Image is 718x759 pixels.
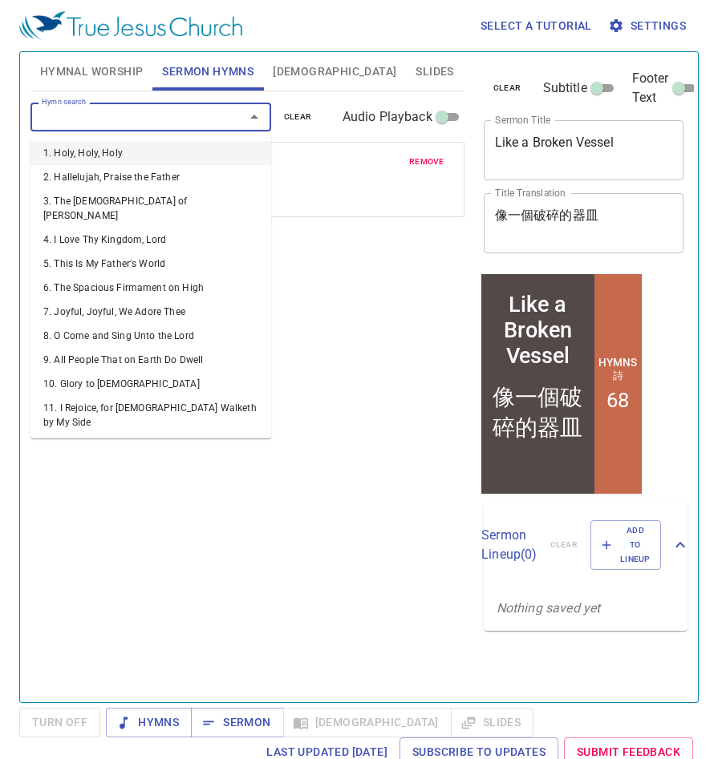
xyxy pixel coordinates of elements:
textarea: Like a Broken Vessel [495,135,673,165]
span: remove [409,155,444,169]
span: Hymnal Worship [40,62,144,82]
span: Settings [611,16,686,36]
button: Select a tutorial [474,11,598,41]
div: Sermon Lineup(0)clearAdd to Lineup [484,504,688,587]
p: Sermon Lineup ( 0 ) [481,526,537,564]
li: 1. Holy, Holy, Holy [30,141,271,165]
li: 12. When I Can Read My Title Clear [30,434,271,458]
button: Hymns [106,708,192,737]
iframe: from-child [477,270,646,498]
button: Add to Lineup [590,520,661,571]
span: Slides [416,62,453,82]
span: Audio Playback [343,107,432,127]
span: Sermon Hymns [162,62,254,82]
i: Nothing saved yet [497,600,601,616]
li: 11. I Rejoice, for [DEMOGRAPHIC_DATA] Walketh by My Side [30,396,271,434]
button: Sermon [191,708,283,737]
button: Settings [605,11,692,41]
span: Add to Lineup [601,523,651,567]
li: 4. I Love Thy Kingdom, Lord [30,228,271,252]
span: Sermon [204,713,270,733]
button: clear [274,107,322,127]
span: [DEMOGRAPHIC_DATA] [273,62,396,82]
li: 10. Glory to [DEMOGRAPHIC_DATA] [30,372,271,396]
li: 6. The Spacious Firmament on High [30,276,271,300]
li: 7. Joyful, Joyful, We Adore Thee [30,300,271,324]
li: 3. The [DEMOGRAPHIC_DATA] of [PERSON_NAME] [30,189,271,228]
button: clear [484,79,531,98]
textarea: 像一個破碎的器皿 [495,208,673,238]
li: 2. Hallelujah, Praise the Father [30,165,271,189]
span: clear [284,110,312,124]
button: remove [400,152,454,172]
button: Close [243,106,266,128]
span: Select a tutorial [481,16,592,36]
li: 5. This Is My Father's World [30,252,271,276]
span: clear [493,81,521,95]
span: Subtitle [543,79,587,98]
span: Hymns [119,713,179,733]
img: True Jesus Church [19,11,242,40]
li: 8. O Come and Sing Unto the Lord [30,324,271,348]
span: Footer Text [632,69,669,107]
li: 9. All People That on Earth Do Dwell [30,348,271,372]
